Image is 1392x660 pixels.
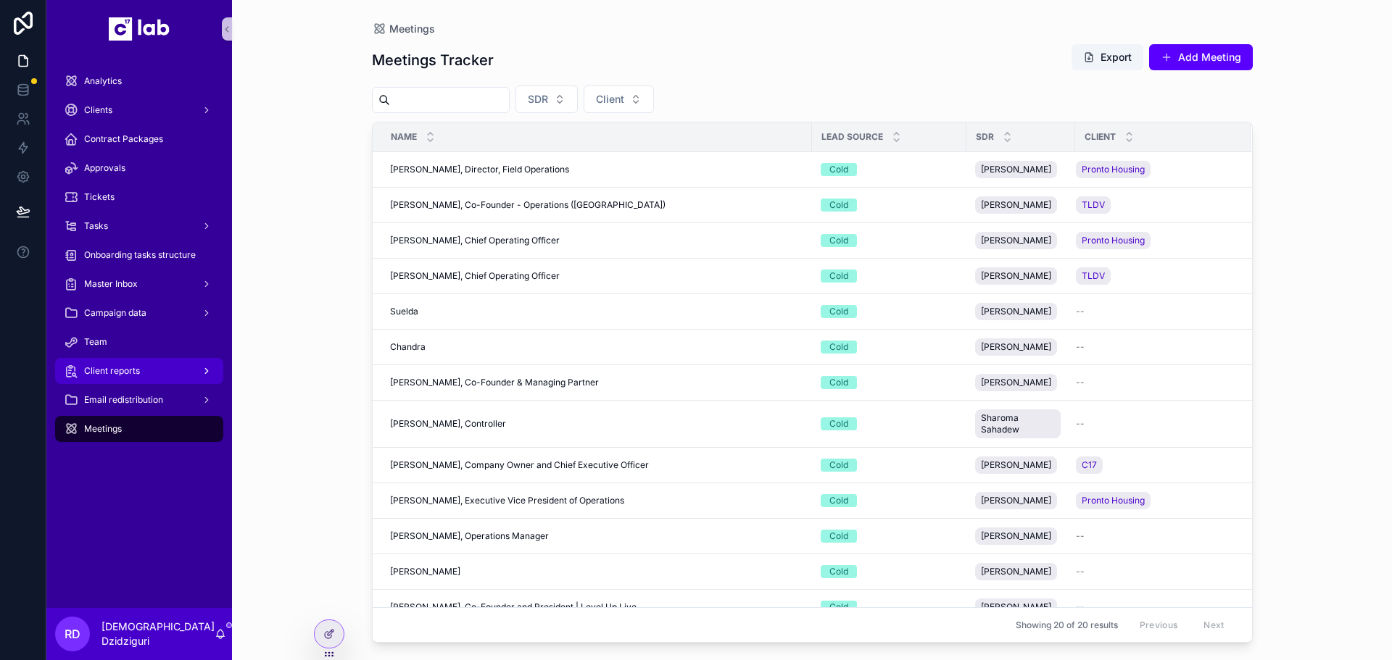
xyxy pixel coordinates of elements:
a: [PERSON_NAME] [975,560,1066,583]
button: Export [1072,44,1143,70]
a: Onboarding tasks structure [55,242,223,268]
a: Team [55,329,223,355]
a: [PERSON_NAME], Co-Founder - Operations ([GEOGRAPHIC_DATA]) [390,199,803,211]
a: Tasks [55,213,223,239]
span: Sharoma Sahadew [981,412,1055,435]
span: [PERSON_NAME] [981,377,1051,388]
a: Client reports [55,358,223,384]
a: [PERSON_NAME], Co-Founder and President | Level Up Live [390,601,803,613]
a: Pronto Housing [1076,489,1233,512]
a: -- [1076,418,1233,430]
a: [PERSON_NAME], Chief Operating Officer [390,235,803,246]
a: [PERSON_NAME] [975,525,1066,548]
div: Cold [829,601,848,614]
span: Client reports [84,365,140,377]
span: C17 [1082,459,1097,471]
span: [PERSON_NAME] [981,459,1051,471]
span: Suelda [390,306,418,317]
a: C17 [1076,454,1233,477]
a: Tickets [55,184,223,210]
a: Chandra [390,341,803,353]
span: [PERSON_NAME] [981,306,1051,317]
a: -- [1076,601,1233,613]
span: Team [84,336,107,348]
a: Cold [821,601,958,614]
span: Tickets [84,191,115,203]
p: [DEMOGRAPHIC_DATA] Dzidziguri [101,619,215,648]
span: [PERSON_NAME], Director, Field Operations [390,164,569,175]
span: Pronto Housing [1082,495,1145,506]
div: Cold [829,234,848,247]
a: [PERSON_NAME], Company Owner and Chief Executive Officer [390,459,803,471]
span: Pronto Housing [1082,235,1145,246]
a: Cold [821,305,958,318]
a: [PERSON_NAME], Operations Manager [390,530,803,542]
span: Clients [84,104,112,116]
span: [PERSON_NAME] [981,235,1051,246]
span: Contract Packages [84,133,163,145]
span: SDR [976,131,994,143]
div: Cold [829,305,848,318]
span: [PERSON_NAME] [981,495,1051,506]
div: Cold [829,530,848,543]
span: [PERSON_NAME] [390,566,460,577]
span: Showing 20 of 20 results [1016,619,1118,631]
a: Pronto Housing [1076,158,1233,181]
span: [PERSON_NAME] [981,341,1051,353]
a: Clients [55,97,223,123]
a: Analytics [55,68,223,94]
div: Cold [829,494,848,507]
h1: Meetings Tracker [372,50,494,70]
div: Cold [829,376,848,389]
div: Cold [829,459,848,472]
span: TLDV [1082,199,1105,211]
a: Cold [821,163,958,176]
span: [PERSON_NAME], Co-Founder & Managing Partner [390,377,599,388]
a: -- [1076,530,1233,542]
span: [PERSON_NAME], Co-Founder and President | Level Up Live [390,601,637,613]
a: Meetings [55,416,223,442]
span: Analytics [84,75,122,87]
span: [PERSON_NAME] [981,199,1051,211]
span: Meetings [389,22,435,36]
span: [PERSON_NAME] [981,164,1051,175]
a: Cold [821,199,958,212]
a: Master Inbox [55,271,223,297]
span: [PERSON_NAME] [981,270,1051,282]
a: [PERSON_NAME] [975,193,1066,217]
a: Pronto Housing [1076,161,1151,178]
a: Email redistribution [55,387,223,413]
a: Cold [821,565,958,578]
span: SDR [528,92,548,106]
a: C17 [1076,456,1103,474]
a: [PERSON_NAME], Controller [390,418,803,430]
a: [PERSON_NAME], Chief Operating Officer [390,270,803,282]
a: Cold [821,494,958,507]
span: [PERSON_NAME] [981,601,1051,613]
a: Pronto Housing [1076,492,1151,509]
div: Cold [829,417,848,430]
a: [PERSON_NAME] [390,566,803,577]
a: Suelda [390,306,803,317]
a: [PERSON_NAME] [975,454,1066,477]
span: [PERSON_NAME], Chief Operating Officer [390,235,560,246]
span: [PERSON_NAME], Operations Manager [390,530,549,542]
span: Email redistribution [84,394,163,406]
a: -- [1076,341,1233,353]
button: Add Meeting [1149,44,1253,70]
a: TLDV [1076,267,1111,285]
div: Cold [829,199,848,212]
a: [PERSON_NAME] [975,335,1066,359]
span: [PERSON_NAME], Chief Operating Officer [390,270,560,282]
a: [PERSON_NAME], Director, Field Operations [390,164,803,175]
span: Meetings [84,423,122,435]
button: Select Button [515,85,578,113]
a: -- [1076,566,1233,577]
a: Cold [821,341,958,354]
a: [PERSON_NAME] [975,596,1066,619]
a: [PERSON_NAME] [975,229,1066,252]
div: Cold [829,163,848,176]
span: -- [1076,601,1085,613]
a: Approvals [55,155,223,181]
